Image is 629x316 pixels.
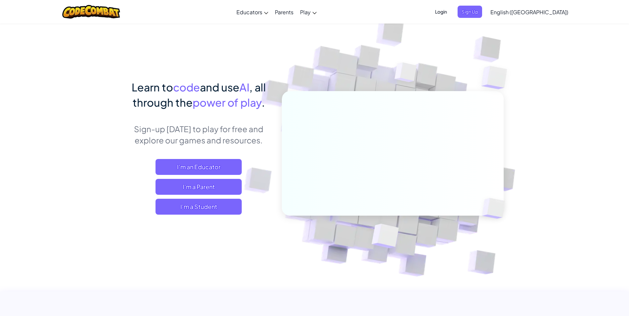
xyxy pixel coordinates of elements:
[300,9,311,16] span: Play
[471,184,521,233] img: Overlap cubes
[233,3,272,21] a: Educators
[487,3,572,21] a: English ([GEOGRAPHIC_DATA])
[156,179,242,195] a: I'm a Parent
[458,6,482,18] button: Sign Up
[355,210,414,265] img: Overlap cubes
[126,123,272,146] p: Sign-up [DATE] to play for free and explore our games and resources.
[193,96,262,109] span: power of play
[490,9,568,16] span: English ([GEOGRAPHIC_DATA])
[200,80,239,94] span: and use
[272,3,297,21] a: Parents
[173,80,200,94] span: code
[239,80,249,94] span: AI
[431,6,451,18] button: Login
[468,50,526,106] img: Overlap cubes
[62,5,120,19] img: CodeCombat logo
[132,80,173,94] span: Learn to
[382,49,430,99] img: Overlap cubes
[156,199,242,215] button: I'm a Student
[262,96,265,109] span: .
[297,3,320,21] a: Play
[156,159,242,175] a: I'm an Educator
[236,9,262,16] span: Educators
